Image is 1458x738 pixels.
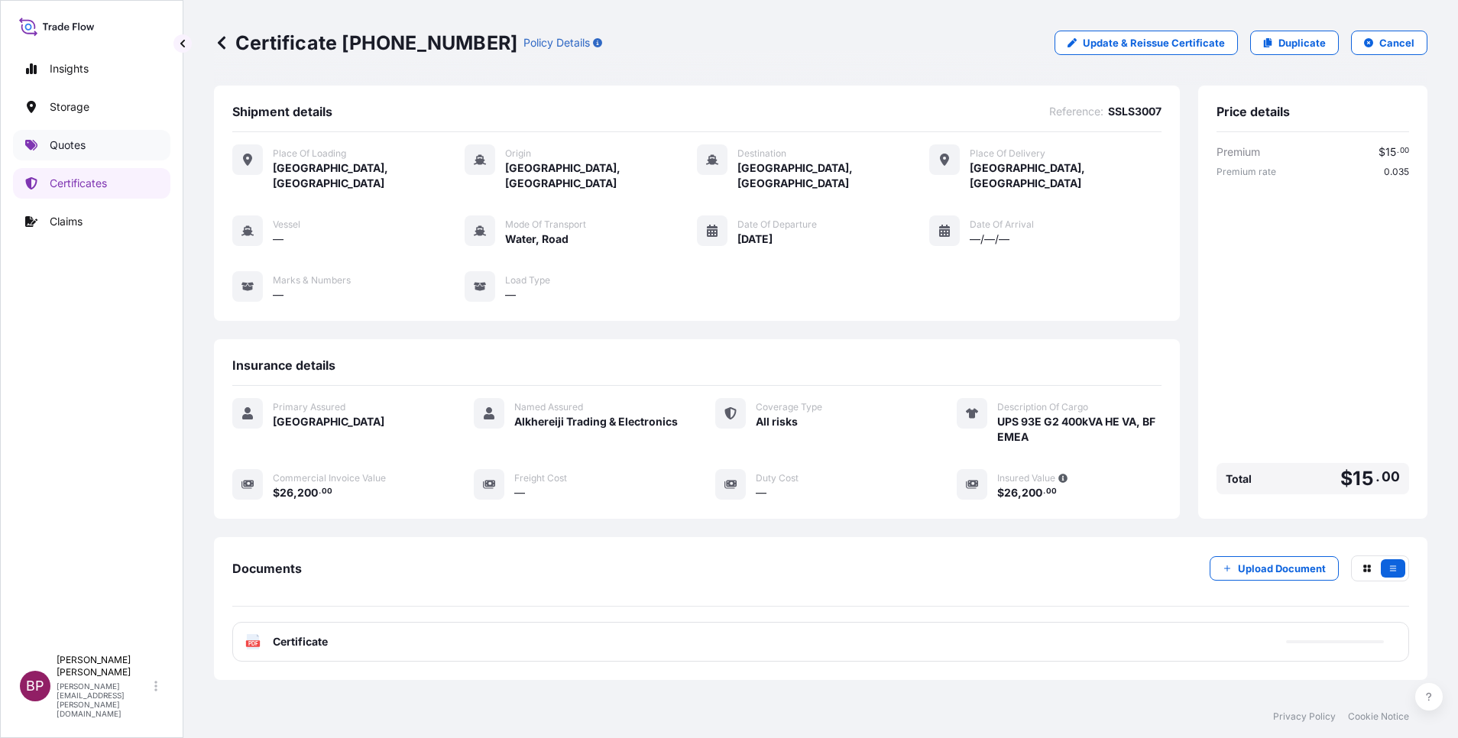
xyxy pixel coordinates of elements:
p: [PERSON_NAME] [PERSON_NAME] [57,654,151,678]
span: Premium rate [1217,166,1276,178]
span: Destination [737,147,786,160]
span: 15 [1385,147,1396,157]
p: Claims [50,214,83,229]
span: Shipment details [232,104,332,119]
span: Mode of Transport [505,218,586,231]
span: $ [1340,469,1353,488]
span: 00 [1382,472,1400,481]
span: 200 [297,487,318,498]
span: . [1375,472,1380,481]
span: Named Assured [514,401,583,413]
span: [GEOGRAPHIC_DATA], [GEOGRAPHIC_DATA] [505,160,697,191]
span: BP [26,678,44,694]
span: 200 [1022,487,1042,498]
span: Date of Arrival [970,218,1034,231]
button: Upload Document [1210,556,1339,581]
span: 26 [280,487,293,498]
p: Insights [50,61,89,76]
p: Quotes [50,138,86,153]
span: — [514,485,525,500]
span: Place of Delivery [970,147,1045,160]
span: Reference : [1049,104,1103,119]
span: Freight Cost [514,472,567,484]
span: Date of Departure [737,218,817,231]
span: . [1397,148,1399,154]
span: Certificate [273,634,328,649]
a: Quotes [13,130,170,160]
a: Cookie Notice [1348,710,1409,723]
span: Price details [1217,104,1290,119]
span: 26 [1004,487,1018,498]
span: SSLS3007 [1108,104,1162,119]
span: Total [1226,471,1252,487]
p: Upload Document [1238,561,1326,576]
span: Description Of Cargo [997,401,1088,413]
span: Coverage Type [756,401,822,413]
span: All risks [756,414,798,429]
span: Origin [505,147,531,160]
span: Commercial Invoice Value [273,472,386,484]
span: . [319,489,321,494]
span: Load Type [505,274,550,286]
span: Insured Value [997,472,1055,484]
text: PDF [248,641,258,646]
span: Premium [1217,144,1260,160]
span: —/—/— [970,231,1009,247]
span: — [273,287,283,303]
p: Policy Details [523,35,590,50]
span: Documents [232,561,302,576]
a: Update & Reissue Certificate [1055,31,1238,55]
a: Insights [13,53,170,84]
span: — [505,287,516,303]
span: , [1018,487,1022,498]
span: 00 [1046,489,1057,494]
span: [GEOGRAPHIC_DATA], [GEOGRAPHIC_DATA] [737,160,929,191]
span: 00 [322,489,332,494]
span: [GEOGRAPHIC_DATA] [273,414,384,429]
span: Duty Cost [756,472,799,484]
span: — [273,231,283,247]
a: Certificates [13,168,170,199]
span: 15 [1353,469,1373,488]
span: Place of Loading [273,147,346,160]
span: , [293,487,297,498]
span: Primary Assured [273,401,345,413]
p: [PERSON_NAME][EMAIL_ADDRESS][PERSON_NAME][DOMAIN_NAME] [57,681,151,718]
span: $ [997,487,1004,498]
span: [DATE] [737,231,773,247]
span: Vessel [273,218,300,231]
p: Duplicate [1278,35,1326,50]
span: . [1043,489,1045,494]
button: Cancel [1351,31,1427,55]
span: 0.035 [1384,166,1409,178]
p: Certificate [PHONE_NUMBER] [214,31,517,55]
a: Claims [13,206,170,237]
span: [GEOGRAPHIC_DATA], [GEOGRAPHIC_DATA] [970,160,1162,191]
p: Update & Reissue Certificate [1083,35,1225,50]
p: Certificates [50,176,107,191]
span: Alkhereiji Trading & Electronics [514,414,678,429]
span: $ [273,487,280,498]
span: $ [1379,147,1385,157]
span: Insurance details [232,358,335,373]
span: 00 [1400,148,1409,154]
a: Storage [13,92,170,122]
a: Duplicate [1250,31,1339,55]
span: UPS 93E G2 400kVA HE VA, BF EMEA [997,414,1162,445]
span: [GEOGRAPHIC_DATA], [GEOGRAPHIC_DATA] [273,160,465,191]
p: Cancel [1379,35,1414,50]
span: Marks & Numbers [273,274,351,286]
span: Water, Road [505,231,569,247]
a: Privacy Policy [1273,710,1336,723]
span: — [756,485,766,500]
p: Storage [50,99,89,115]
